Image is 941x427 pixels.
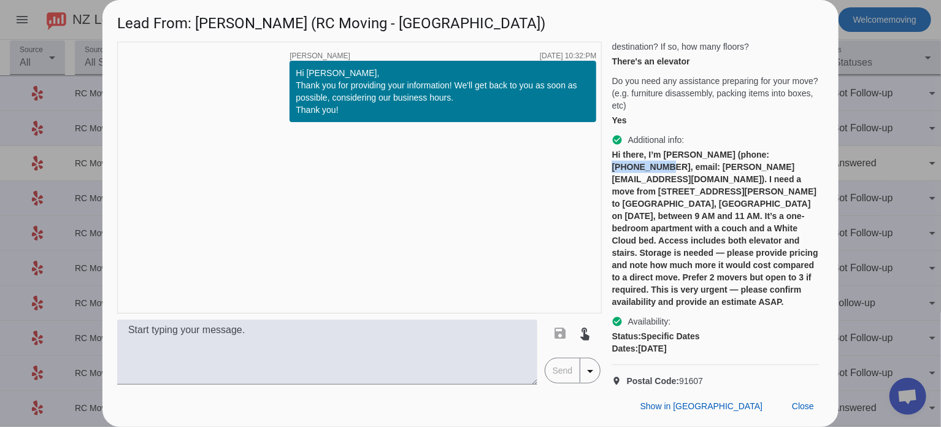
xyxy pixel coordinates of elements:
div: [DATE] [612,342,819,355]
span: Do you need any assistance preparing for your move? (e.g. furniture disassembly, packing items in... [612,75,819,112]
mat-icon: arrow_drop_down [583,364,597,379]
button: Close [782,395,824,417]
div: Yes [612,114,819,126]
mat-icon: check_circle [612,134,623,145]
div: [DATE] 10:32:PM [540,52,596,60]
mat-icon: location_on [612,376,626,386]
div: Specific Dates [612,330,819,342]
strong: Status: [612,331,640,341]
div: Hi there, I’m [PERSON_NAME] (phone: [PHONE_NUMBER], email: [PERSON_NAME][EMAIL_ADDRESS][DOMAIN_NA... [612,148,819,308]
span: 91607 [626,375,703,387]
span: [PERSON_NAME] [290,52,350,60]
span: Show in [GEOGRAPHIC_DATA] [640,401,762,411]
span: Close [792,401,814,411]
div: Hi [PERSON_NAME], Thank you for providing your information! We'll get back to you as soon as poss... [296,67,590,116]
span: Additional info: [628,134,684,146]
mat-icon: check_circle [612,316,623,327]
span: Availability: [628,315,670,328]
strong: Dates: [612,344,638,353]
strong: Postal Code: [626,376,679,386]
button: Show in [GEOGRAPHIC_DATA] [631,395,772,417]
div: There's an elevator [612,55,819,67]
mat-icon: touch_app [578,326,593,340]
